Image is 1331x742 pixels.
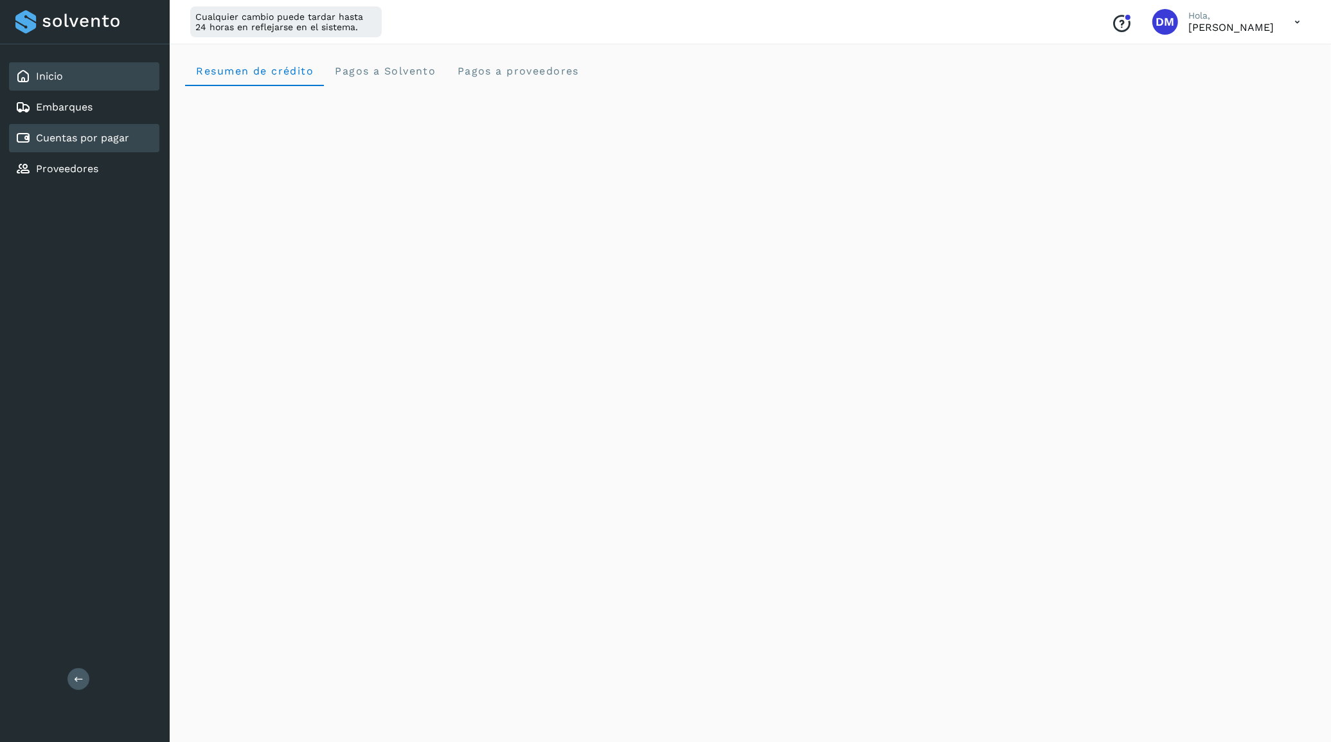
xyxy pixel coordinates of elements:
[36,132,129,144] a: Cuentas por pagar
[190,6,382,37] div: Cualquier cambio puede tardar hasta 24 horas en reflejarse en el sistema.
[456,65,579,77] span: Pagos a proveedores
[1188,10,1274,21] p: Hola,
[36,163,98,175] a: Proveedores
[9,155,159,183] div: Proveedores
[36,101,93,113] a: Embarques
[36,70,63,82] a: Inicio
[1188,21,1274,33] p: Diego Muriel Perez
[9,62,159,91] div: Inicio
[9,124,159,152] div: Cuentas por pagar
[9,93,159,121] div: Embarques
[195,65,314,77] span: Resumen de crédito
[334,65,436,77] span: Pagos a Solvento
